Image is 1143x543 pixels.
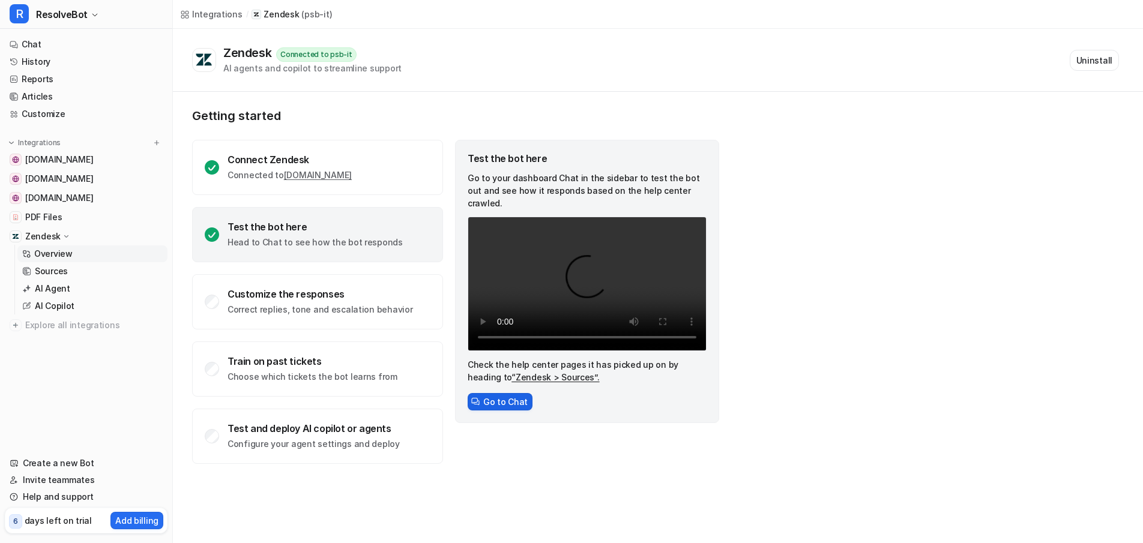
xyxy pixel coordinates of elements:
div: Connect Zendesk [228,154,352,166]
p: 6 [13,516,18,527]
img: www.kologik.com [12,194,19,202]
p: Go to your dashboard Chat in the sidebar to test the bot out and see how it responds based on the... [468,172,707,209]
p: ( psb-it ) [301,8,332,20]
p: Integrations [18,138,61,148]
button: Add billing [110,512,163,529]
a: Zendesk(psb-it) [252,8,332,20]
a: Reports [5,71,167,88]
a: “Zendesk > Sources”. [511,372,599,382]
p: Configure your agent settings and deploy [228,438,400,450]
a: Create a new Bot [5,455,167,472]
div: Test the bot here [468,152,707,164]
p: Zendesk [264,8,299,20]
span: Explore all integrations [25,316,163,335]
div: Integrations [192,8,243,20]
span: / [246,9,249,20]
p: Overview [34,248,73,260]
div: Test the bot here [228,221,403,233]
p: Add billing [115,514,158,527]
a: Customize [5,106,167,122]
p: Correct replies, tone and escalation behavior [228,304,412,316]
img: ChatIcon [471,397,480,406]
div: Connected to psb-it [276,47,356,62]
p: days left on trial [25,514,92,527]
a: Explore all integrations [5,317,167,334]
p: AI Agent [35,283,70,295]
span: [DOMAIN_NAME] [25,173,93,185]
a: [DOMAIN_NAME] [284,170,352,180]
p: Choose which tickets the bot learns from [228,371,397,383]
a: Invite teammates [5,472,167,488]
div: AI agents and copilot to streamline support [223,62,402,74]
a: www.kologik.com[DOMAIN_NAME] [5,190,167,206]
p: AI Copilot [35,300,74,312]
span: PDF Files [25,211,62,223]
a: Chat [5,36,167,53]
img: www.somaglobal.com [12,175,19,182]
a: History [5,53,167,70]
button: Go to Chat [468,393,532,410]
a: www.utility.com[DOMAIN_NAME] [5,151,167,168]
span: ResolveBot [36,6,88,23]
p: Head to Chat to see how the bot responds [228,236,403,248]
p: Getting started [192,109,720,123]
a: Help and support [5,488,167,505]
a: Integrations [180,8,243,20]
span: R [10,4,29,23]
img: Zendesk [12,233,19,240]
p: Sources [35,265,68,277]
button: Integrations [5,137,64,149]
a: AI Agent [17,280,167,297]
a: Sources [17,263,167,280]
a: www.somaglobal.com[DOMAIN_NAME] [5,170,167,187]
a: AI Copilot [17,298,167,314]
p: Zendesk [25,230,61,242]
img: explore all integrations [10,319,22,331]
p: Connected to [228,169,352,181]
a: Overview [17,245,167,262]
button: Uninstall [1070,50,1119,71]
a: Articles [5,88,167,105]
div: Train on past tickets [228,355,397,367]
p: Check the help center pages it has picked up on by heading to [468,358,707,383]
div: Customize the responses [228,288,412,300]
img: Zendesk logo [195,53,213,67]
span: [DOMAIN_NAME] [25,154,93,166]
img: www.utility.com [12,156,19,163]
span: [DOMAIN_NAME] [25,192,93,204]
a: PDF FilesPDF Files [5,209,167,226]
div: Test and deploy AI copilot or agents [228,422,400,434]
img: menu_add.svg [152,139,161,147]
video: Your browser does not support the video tag. [468,217,707,351]
img: PDF Files [12,214,19,221]
img: expand menu [7,139,16,147]
div: Zendesk [223,46,276,60]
